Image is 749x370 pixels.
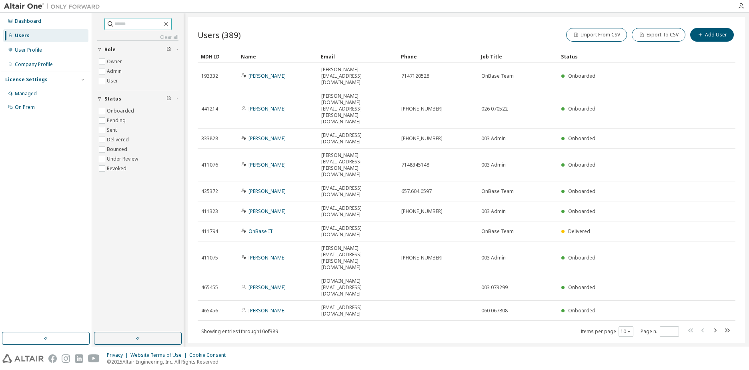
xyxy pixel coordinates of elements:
a: [PERSON_NAME] [248,188,286,195]
span: [PERSON_NAME][DOMAIN_NAME][EMAIL_ADDRESS][PERSON_NAME][DOMAIN_NAME] [321,93,394,125]
div: Managed [15,90,37,97]
a: [PERSON_NAME] [248,208,286,215]
span: 333828 [201,135,218,142]
img: linkedin.svg [75,354,83,363]
span: [EMAIL_ADDRESS][DOMAIN_NAME] [321,205,394,218]
img: Altair One [4,2,104,10]
label: Sent [107,125,118,135]
a: [PERSON_NAME] [248,254,286,261]
span: Onboarded [568,161,595,168]
img: instagram.svg [62,354,70,363]
span: 465456 [201,308,218,314]
a: [PERSON_NAME] [248,307,286,314]
span: 003 Admin [481,208,506,215]
span: Role [104,46,116,53]
button: Export To CSV [632,28,685,42]
div: Phone [401,50,475,63]
span: [PHONE_NUMBER] [401,106,443,112]
span: [EMAIL_ADDRESS][DOMAIN_NAME] [321,185,394,198]
span: [EMAIL_ADDRESS][DOMAIN_NAME] [321,225,394,238]
span: Delivered [568,228,590,235]
a: [PERSON_NAME] [248,135,286,142]
img: facebook.svg [48,354,57,363]
button: Import From CSV [566,28,627,42]
label: Revoked [107,164,128,173]
div: MDH ID [201,50,234,63]
span: Onboarded [568,72,595,79]
p: © 2025 Altair Engineering, Inc. All Rights Reserved. [107,358,230,365]
div: On Prem [15,104,35,111]
span: OnBase Team [481,228,514,235]
label: Delivered [107,135,130,145]
span: [EMAIL_ADDRESS][DOMAIN_NAME] [321,132,394,145]
span: 003 Admin [481,162,506,168]
label: Bounced [107,145,129,154]
span: Clear filter [166,46,171,53]
button: Status [97,90,178,108]
div: Website Terms of Use [130,352,189,358]
button: 10 [621,328,631,335]
div: Name [241,50,314,63]
a: OnBase IT [248,228,273,235]
div: Cookie Consent [189,352,230,358]
label: Pending [107,116,127,125]
span: Onboarded [568,307,595,314]
label: Onboarded [107,106,136,116]
span: 411075 [201,255,218,261]
span: 003 073299 [481,284,508,291]
span: 003 Admin [481,255,506,261]
span: Showing entries 1 through 10 of 389 [201,328,278,335]
div: Users [15,32,30,39]
img: youtube.svg [88,354,100,363]
label: Under Review [107,154,140,164]
span: OnBase Team [481,73,514,79]
span: 003 Admin [481,135,506,142]
span: OnBase Team [481,188,514,195]
span: 7147120528 [401,73,429,79]
a: [PERSON_NAME] [248,284,286,291]
span: Users (389) [198,29,241,40]
button: Role [97,41,178,58]
span: Status [104,96,121,102]
span: 465455 [201,284,218,291]
a: [PERSON_NAME] [248,72,286,79]
label: Owner [107,57,124,66]
span: Onboarded [568,105,595,112]
span: 060 067808 [481,308,508,314]
div: Dashboard [15,18,41,24]
span: 425372 [201,188,218,195]
span: [PHONE_NUMBER] [401,208,443,215]
span: [PERSON_NAME][EMAIL_ADDRESS][DOMAIN_NAME] [321,66,394,86]
a: [PERSON_NAME] [248,105,286,112]
div: Email [321,50,395,63]
div: Status [561,50,694,63]
span: [PHONE_NUMBER] [401,255,443,261]
div: Privacy [107,352,130,358]
span: 411323 [201,208,218,215]
span: 411076 [201,162,218,168]
span: Page n. [641,326,679,337]
div: License Settings [5,76,48,83]
span: 411794 [201,228,218,235]
img: altair_logo.svg [2,354,44,363]
a: [PERSON_NAME] [248,161,286,168]
span: [EMAIL_ADDRESS][DOMAIN_NAME] [321,304,394,317]
span: 193332 [201,73,218,79]
span: Onboarded [568,284,595,291]
label: User [107,76,120,86]
span: 441214 [201,106,218,112]
a: Clear all [97,34,178,40]
span: [PERSON_NAME][EMAIL_ADDRESS][PERSON_NAME][DOMAIN_NAME] [321,245,394,271]
span: Items per page [581,326,633,337]
span: [PERSON_NAME][EMAIL_ADDRESS][PERSON_NAME][DOMAIN_NAME] [321,152,394,178]
span: 657.604.0597 [401,188,432,195]
span: 7148345148 [401,162,429,168]
span: Onboarded [568,135,595,142]
span: Onboarded [568,208,595,215]
button: Add User [690,28,734,42]
span: 026 070522 [481,106,508,112]
span: [PHONE_NUMBER] [401,135,443,142]
span: [DOMAIN_NAME][EMAIL_ADDRESS][DOMAIN_NAME] [321,278,394,297]
span: Clear filter [166,96,171,102]
div: User Profile [15,47,42,53]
